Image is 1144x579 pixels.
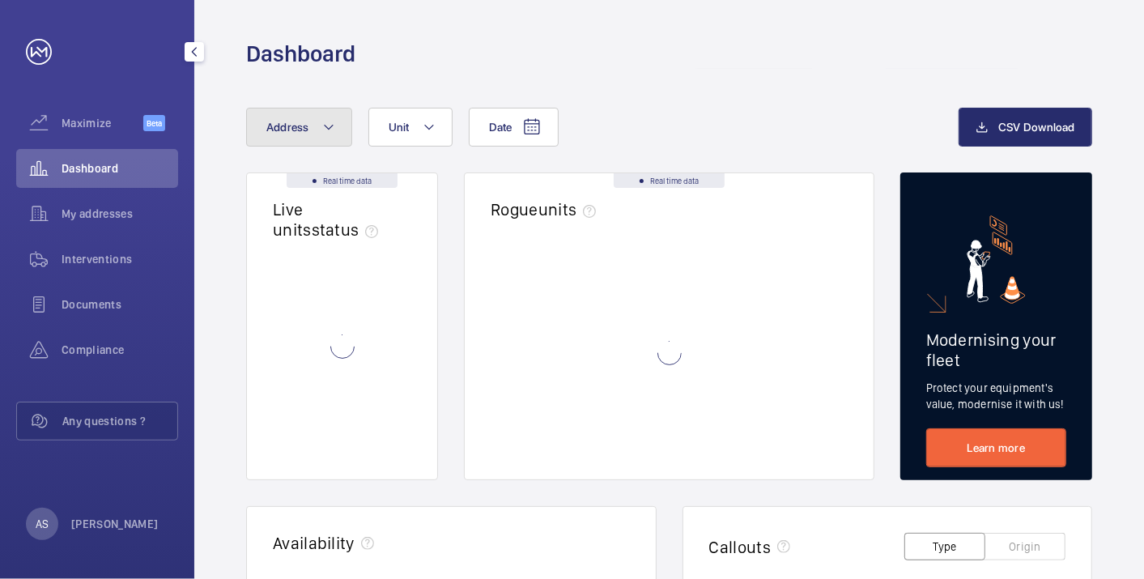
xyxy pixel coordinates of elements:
span: Interventions [62,251,178,267]
button: Address [246,108,352,147]
span: Documents [62,296,178,313]
button: Type [904,533,985,560]
h2: Rogue [491,199,602,219]
img: marketing-card.svg [967,215,1026,304]
p: Protect your equipment's value, modernise it with us! [926,380,1066,412]
button: CSV Download [959,108,1092,147]
p: [PERSON_NAME] [71,516,159,532]
span: Date [489,121,512,134]
div: Real time data [287,173,398,188]
h2: Availability [273,533,355,553]
span: Maximize [62,115,143,131]
h2: Callouts [709,537,772,557]
h1: Dashboard [246,39,355,69]
span: Dashboard [62,160,178,177]
p: AS [36,516,49,532]
a: Learn more [926,428,1066,467]
span: units [538,199,603,219]
span: CSV Download [998,121,1075,134]
button: Origin [985,533,1065,560]
button: Unit [368,108,453,147]
h2: Live units [273,199,385,240]
div: Real time data [614,173,725,188]
h2: Modernising your fleet [926,330,1066,370]
button: Date [469,108,559,147]
span: Any questions ? [62,413,177,429]
span: My addresses [62,206,178,222]
span: Compliance [62,342,178,358]
span: status [312,219,385,240]
span: Address [266,121,309,134]
span: Unit [389,121,410,134]
span: Beta [143,115,165,131]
